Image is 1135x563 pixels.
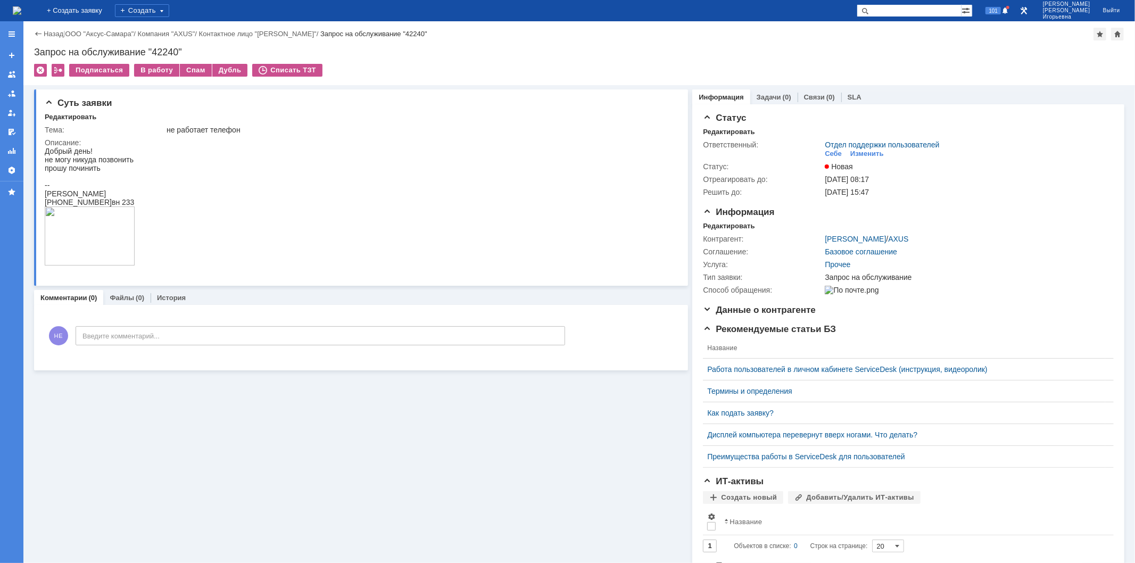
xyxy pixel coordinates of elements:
[734,542,791,550] span: Объектов в списке:
[3,104,20,121] a: Мои заявки
[707,452,1101,461] a: Преимущества работы в ServiceDesk для пользователей
[34,47,1124,57] div: Запрос на обслуживание "42240"
[985,7,1001,14] span: 101
[703,162,823,171] div: Статус:
[848,93,861,101] a: SLA
[1043,1,1090,7] span: [PERSON_NAME]
[720,508,1105,535] th: Название
[13,6,21,15] img: logo
[703,175,823,184] div: Отреагировать до:
[1111,28,1124,40] div: Сделать домашней страницей
[825,140,939,149] a: Отдел поддержки пользователей
[707,512,716,521] span: Настройки
[167,126,671,134] div: не работает телефон
[49,326,68,345] span: НЕ
[1043,14,1090,20] span: Игорьевна
[734,540,867,552] i: Строк на странице:
[110,294,134,302] a: Файлы
[65,30,138,38] div: /
[3,143,20,160] a: Отчеты
[825,175,869,184] span: [DATE] 08:17
[136,294,144,302] div: (0)
[794,540,798,552] div: 0
[1043,7,1090,14] span: [PERSON_NAME]
[45,126,164,134] div: Тема:
[703,188,823,196] div: Решить до:
[89,294,97,302] div: (0)
[703,128,755,136] div: Редактировать
[3,47,20,64] a: Создать заявку
[3,66,20,83] a: Заявки на командах
[34,64,47,77] div: Удалить
[825,150,842,158] div: Себе
[65,30,134,38] a: ООО "Аксус-Самара"
[703,247,823,256] div: Соглашение:
[320,30,427,38] div: Запрос на обслуживание "42240"
[703,235,823,243] div: Контрагент:
[825,235,908,243] div: /
[45,113,96,121] div: Редактировать
[703,324,836,334] span: Рекомендуемые статьи БЗ
[13,6,21,15] a: Перейти на домашнюю страницу
[825,235,886,243] a: [PERSON_NAME]
[825,188,869,196] span: [DATE] 15:47
[45,98,112,108] span: Суть заявки
[703,260,823,269] div: Услуга:
[703,140,823,149] div: Ответственный:
[699,93,743,101] a: Информация
[44,30,63,38] a: Назад
[825,247,897,256] a: Базовое соглашение
[825,286,879,294] img: По почте.png
[730,518,762,526] div: Название
[3,123,20,140] a: Мои согласования
[703,286,823,294] div: Способ обращения:
[157,294,186,302] a: История
[707,409,1101,417] a: Как подать заявку?
[703,476,764,486] span: ИТ-активы
[199,30,317,38] a: Контактное лицо "[PERSON_NAME]"
[707,365,1101,374] a: Работа пользователей в личном кабинете ServiceDesk (инструкция, видеоролик)
[826,93,835,101] div: (0)
[138,30,199,38] div: /
[3,85,20,102] a: Заявки в моей ответственности
[45,138,673,147] div: Описание:
[825,162,853,171] span: Новая
[703,113,746,123] span: Статус
[962,5,972,15] span: Расширенный поиск
[1017,4,1030,17] a: Перейти в интерфейс администратора
[804,93,825,101] a: Связи
[115,4,169,17] div: Создать
[703,338,1105,359] th: Название
[63,29,65,37] div: |
[703,207,774,217] span: Информация
[783,93,791,101] div: (0)
[707,387,1101,395] a: Термины и определения
[199,30,320,38] div: /
[138,30,195,38] a: Компания "AXUS"
[825,260,850,269] a: Прочее
[703,222,755,230] div: Редактировать
[757,93,781,101] a: Задачи
[825,273,1107,281] div: Запрос на обслуживание
[52,64,64,77] div: Работа с массовостью
[888,235,908,243] a: AXUS
[40,294,87,302] a: Комментарии
[3,162,20,179] a: Настройки
[707,430,1101,439] a: Дисплей компьютера перевернут вверх ногами. Что делать?
[703,305,816,315] span: Данные о контрагенте
[703,273,823,281] div: Тип заявки:
[1093,28,1106,40] div: Добавить в избранное
[850,150,884,158] div: Изменить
